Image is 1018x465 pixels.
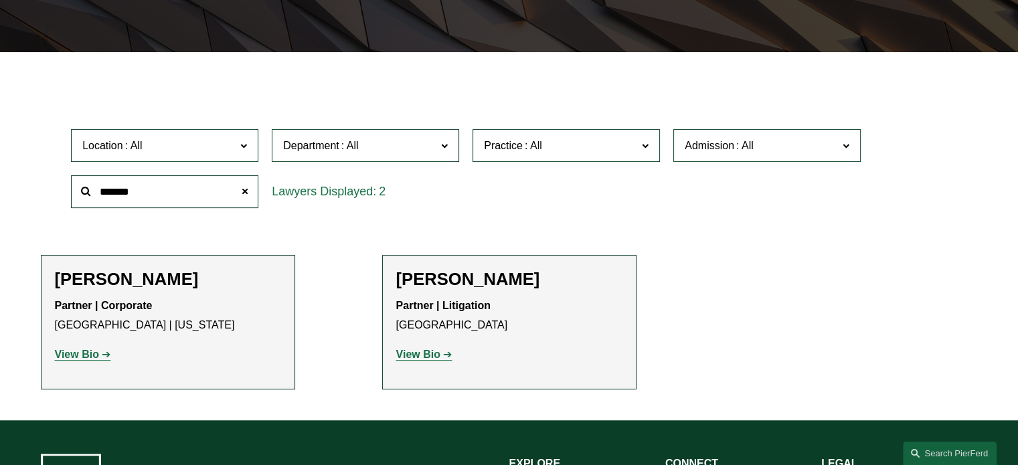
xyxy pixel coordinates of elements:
h2: [PERSON_NAME] [396,269,622,290]
strong: View Bio [396,349,440,360]
h2: [PERSON_NAME] [55,269,281,290]
strong: View Bio [55,349,99,360]
span: 2 [379,185,386,198]
a: Search this site [903,442,997,465]
a: View Bio [55,349,111,360]
p: [GEOGRAPHIC_DATA] [396,296,622,335]
a: View Bio [396,349,452,360]
span: Practice [484,140,523,151]
span: Admission [685,140,734,151]
span: Department [283,140,339,151]
p: [GEOGRAPHIC_DATA] | [US_STATE] [55,296,281,335]
span: Location [82,140,123,151]
strong: Partner | Litigation [396,300,491,311]
strong: Partner | Corporate [55,300,153,311]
